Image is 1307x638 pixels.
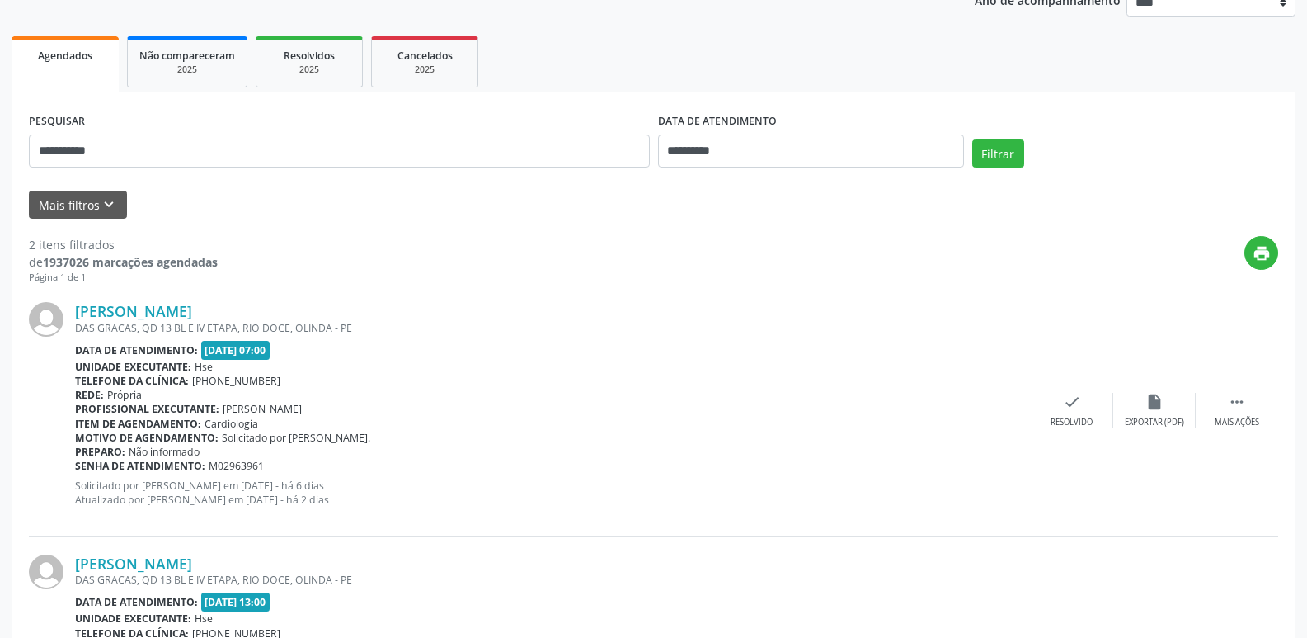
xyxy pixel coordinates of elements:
[75,595,198,609] b: Data de atendimento:
[972,139,1024,168] button: Filtrar
[107,388,142,402] span: Própria
[75,321,1031,335] div: DAS GRACAS, QD 13 BL E IV ETAPA, RIO DOCE, OLINDA - PE
[75,360,191,374] b: Unidade executante:
[29,555,63,589] img: img
[658,109,777,135] label: DATA DE ATENDIMENTO
[29,302,63,337] img: img
[201,341,270,360] span: [DATE] 07:00
[223,402,302,416] span: [PERSON_NAME]
[75,402,219,416] b: Profissional executante:
[139,64,235,76] div: 2025
[397,49,453,63] span: Cancelados
[75,374,189,388] b: Telefone da clínica:
[29,191,127,220] button: Mais filtroskeyboard_arrow_down
[284,49,335,63] span: Resolvidos
[139,49,235,63] span: Não compareceram
[75,479,1031,507] p: Solicitado por [PERSON_NAME] em [DATE] - há 6 dias Atualizado por [PERSON_NAME] em [DATE] - há 2 ...
[1228,393,1246,411] i: 
[29,236,218,253] div: 2 itens filtrados
[195,360,213,374] span: Hse
[1244,236,1278,270] button: print
[383,64,466,76] div: 2025
[29,253,218,271] div: de
[100,196,118,214] i: keyboard_arrow_down
[75,612,191,626] b: Unidade executante:
[129,445,200,459] span: Não informado
[75,459,205,473] b: Senha de atendimento:
[75,555,192,573] a: [PERSON_NAME]
[205,417,258,431] span: Cardiologia
[75,573,1031,587] div: DAS GRACAS, QD 13 BL E IV ETAPA, RIO DOCE, OLINDA - PE
[209,459,264,473] span: M02963961
[75,431,219,445] b: Motivo de agendamento:
[222,431,370,445] span: Solicitado por [PERSON_NAME].
[75,445,125,459] b: Preparo:
[1253,244,1271,262] i: print
[29,109,85,135] label: PESQUISAR
[192,374,280,388] span: [PHONE_NUMBER]
[1051,417,1093,428] div: Resolvido
[43,254,218,270] strong: 1937026 marcações agendadas
[38,49,92,63] span: Agendados
[75,417,201,431] b: Item de agendamento:
[75,388,104,402] b: Rede:
[1145,393,1164,411] i: insert_drive_file
[1125,417,1184,428] div: Exportar (PDF)
[75,343,198,357] b: Data de atendimento:
[29,271,218,285] div: Página 1 de 1
[195,612,213,626] span: Hse
[1215,417,1259,428] div: Mais ações
[1063,393,1081,411] i: check
[268,64,350,76] div: 2025
[75,302,192,320] a: [PERSON_NAME]
[201,593,270,612] span: [DATE] 13:00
